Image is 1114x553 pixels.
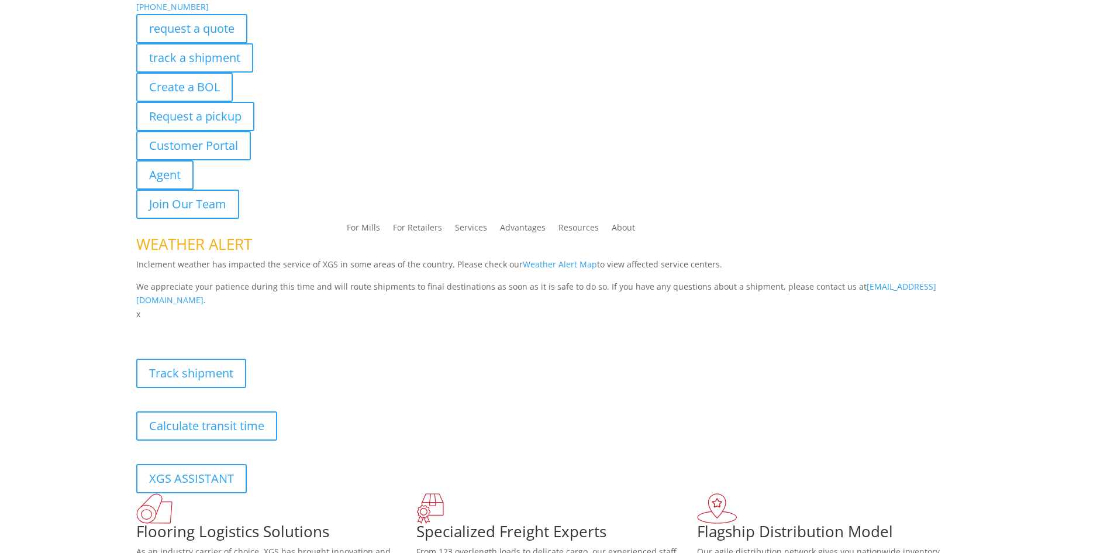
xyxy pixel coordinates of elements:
h1: Flagship Distribution Model [697,524,978,545]
a: Resources [558,224,599,236]
a: Customer Portal [136,131,251,160]
a: Join Our Team [136,190,239,219]
span: WEATHER ALERT [136,233,252,255]
a: Track shipment [136,359,246,388]
p: We appreciate your patience during this time and will route shipments to final destinations as so... [136,280,978,308]
a: [PHONE_NUMBER] [136,1,209,12]
h1: Specialized Freight Experts [416,524,697,545]
a: About [612,224,635,236]
a: XGS ASSISTANT [136,464,247,493]
img: xgs-icon-flagship-distribution-model-red [697,493,737,524]
a: Create a BOL [136,73,233,102]
a: Advantages [500,224,546,236]
a: Services [455,224,487,236]
a: Weather Alert Map [523,259,597,270]
a: Request a pickup [136,102,254,131]
a: For Retailers [393,224,442,236]
img: xgs-icon-focused-on-flooring-red [416,493,444,524]
a: track a shipment [136,43,253,73]
a: request a quote [136,14,247,43]
a: Calculate transit time [136,411,277,441]
a: Agent [136,160,194,190]
img: xgs-icon-total-supply-chain-intelligence-red [136,493,173,524]
h1: Flooring Logistics Solutions [136,524,417,545]
a: For Mills [347,224,380,236]
p: Inclement weather has impacted the service of XGS in some areas of the country. Please check our ... [136,257,978,280]
p: x [136,307,978,321]
b: Visibility, transparency, and control for your entire supply chain. [136,323,397,334]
